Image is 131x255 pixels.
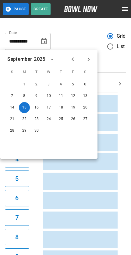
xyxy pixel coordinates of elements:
[43,79,54,90] button: Sep 3, 2025
[80,114,91,125] button: Sep 27, 2025
[19,91,30,102] button: Sep 8, 2025
[55,91,66,102] button: Sep 11, 2025
[15,232,19,242] h6: 8
[68,91,79,102] button: Sep 12, 2025
[68,79,79,90] button: Sep 5, 2025
[15,154,19,164] h6: 4
[31,114,42,125] button: Sep 23, 2025
[7,125,18,136] button: Sep 28, 2025
[68,114,79,125] button: Sep 26, 2025
[19,79,30,90] button: Sep 1, 2025
[5,171,29,187] button: 5
[43,102,54,113] button: Sep 17, 2025
[68,54,78,64] button: Previous month
[7,66,18,78] span: S
[80,102,91,113] button: Sep 20, 2025
[7,56,32,63] div: September
[31,125,42,136] button: Sep 30, 2025
[19,66,30,78] span: M
[117,33,126,40] span: Grid
[5,190,29,206] button: 6
[55,66,66,78] span: T
[15,193,19,203] h6: 6
[31,91,42,102] button: Sep 9, 2025
[80,79,91,90] button: Sep 6, 2025
[43,91,54,102] button: Sep 10, 2025
[31,102,42,113] button: Sep 16, 2025
[15,174,19,184] h6: 5
[34,56,45,63] div: 2025
[5,209,29,226] button: 7
[80,66,91,78] span: S
[5,229,29,245] button: 8
[55,79,66,90] button: Sep 4, 2025
[31,79,42,90] button: Sep 2, 2025
[55,114,66,125] button: Sep 25, 2025
[31,3,51,15] button: Create
[3,3,29,15] button: Pause
[31,66,42,78] span: T
[38,35,50,47] button: Choose date, selected date is Sep 15, 2025
[64,6,97,12] img: logo
[19,125,30,136] button: Sep 29, 2025
[83,54,94,64] button: Next month
[117,43,125,50] span: List
[43,66,54,78] span: W
[43,114,54,125] button: Sep 24, 2025
[15,213,19,222] h6: 7
[47,54,57,64] button: calendar view is open, switch to year view
[19,114,30,125] button: Sep 22, 2025
[68,102,79,113] button: Sep 19, 2025
[19,102,30,113] button: Sep 15, 2025
[119,3,131,15] button: open drawer
[7,102,18,113] button: Sep 14, 2025
[68,66,79,78] span: F
[5,151,29,167] button: 4
[7,91,18,102] button: Sep 7, 2025
[7,114,18,125] button: Sep 21, 2025
[80,91,91,102] button: Sep 13, 2025
[55,102,66,113] button: Sep 18, 2025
